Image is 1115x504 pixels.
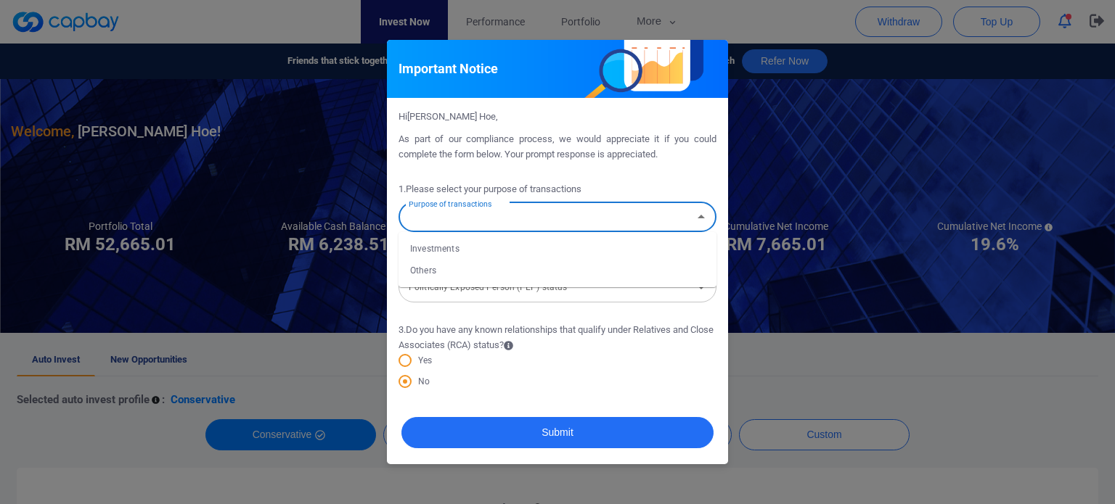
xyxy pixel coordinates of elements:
li: Others [399,260,716,281]
span: 1 . Please select your purpose of transactions [399,182,581,197]
p: Hi [PERSON_NAME] Hoe , [399,110,716,125]
p: As part of our compliance process, we would appreciate it if you could complete the form below. Y... [399,132,716,162]
button: Submit [401,417,714,448]
li: Investments [399,238,716,260]
span: 3 . Do you have any known relationships that qualify under Relatives and Close Associates (RCA) s... [399,323,716,353]
button: Close [691,207,711,227]
span: Yes [412,354,432,367]
label: Purpose of transactions [409,194,492,213]
span: No [412,375,430,388]
h5: Important Notice [399,60,498,78]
